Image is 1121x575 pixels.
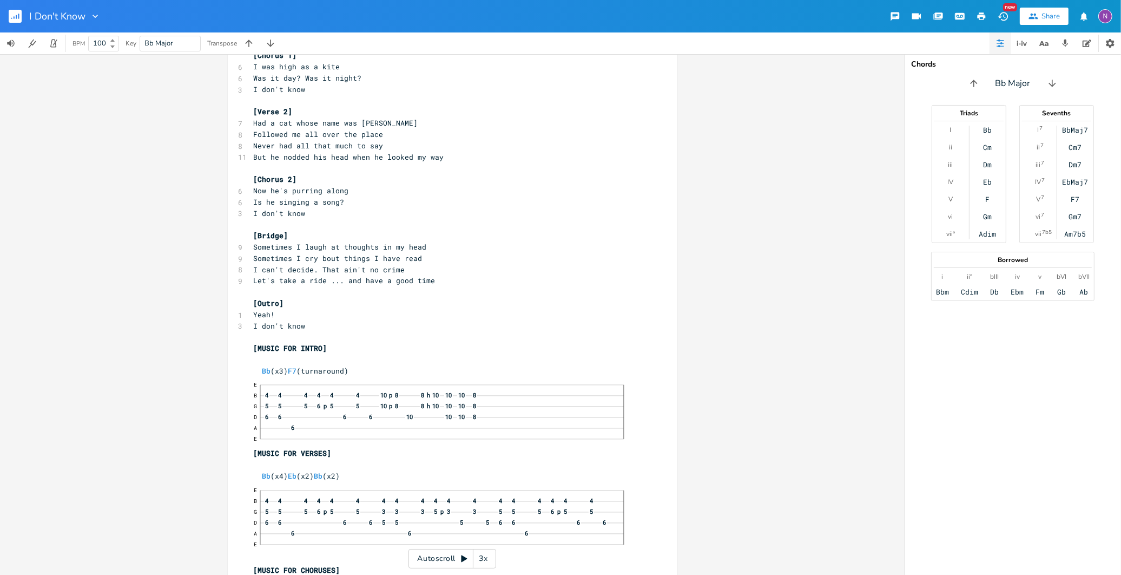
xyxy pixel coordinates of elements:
[1036,160,1040,169] div: iii
[254,435,257,442] text: E
[948,160,953,169] div: iii
[1036,287,1045,296] div: Fm
[1057,287,1066,296] div: Gb
[254,62,340,71] span: I was high as a kite
[498,508,503,514] span: 5
[473,549,493,569] div: 3x
[498,519,503,525] span: 6
[254,343,327,353] span: [MUSIC FOR INTRO]
[254,414,257,421] text: D
[424,393,433,398] div: h
[144,38,173,48] span: Bb Major
[438,508,446,514] div: p
[550,498,555,504] span: 4
[254,73,362,83] span: Was it day? Was it night?
[254,448,332,458] span: [MUSIC FOR VERSES]
[949,143,952,152] div: ii
[576,519,581,525] span: 6
[316,393,321,398] span: 4
[457,393,466,398] span: 10
[947,178,953,186] div: IV
[472,414,477,420] span: 8
[511,519,516,525] span: 6
[254,321,306,331] span: I don't know
[254,565,340,575] span: [MUSIC FOR CHORUSES]
[381,508,386,514] span: 3
[537,498,542,504] span: 4
[355,393,360,398] span: 4
[1020,8,1069,25] button: Share
[394,508,399,514] span: 3
[264,414,269,420] span: 6
[254,471,340,481] span: (x4) (x2) (x2)
[254,403,257,410] text: G
[946,230,955,238] div: vii°
[264,498,269,504] span: 4
[537,508,542,514] span: 5
[387,403,394,409] div: p
[254,487,257,494] text: E
[254,174,297,184] span: [Chorus 2]
[942,272,944,281] div: i
[329,498,334,504] span: 4
[550,508,555,514] span: 6
[983,126,992,134] div: Bb
[1037,143,1040,152] div: ii
[290,425,295,431] span: 6
[264,403,269,409] span: 5
[368,414,373,420] span: 6
[254,508,257,515] text: G
[254,186,349,195] span: Now he's purring along
[1041,211,1044,219] sup: 7
[303,498,308,504] span: 4
[1035,178,1041,186] div: IV
[303,393,308,398] span: 4
[342,519,347,525] span: 6
[1078,272,1090,281] div: bVII
[316,403,321,409] span: 6
[254,392,257,399] text: B
[983,178,992,186] div: Eb
[472,403,477,409] span: 8
[1069,143,1082,152] div: Cm7
[1062,126,1088,134] div: BbMaj7
[254,298,284,308] span: [Outro]
[1071,195,1079,204] div: F7
[485,519,490,525] span: 5
[511,498,516,504] span: 4
[277,403,282,409] span: 5
[264,508,269,514] span: 5
[329,508,334,514] span: 5
[303,508,308,514] span: 5
[1039,124,1043,133] sup: 7
[264,519,269,525] span: 6
[932,110,1006,116] div: Triads
[1037,126,1039,134] div: I
[1035,230,1041,238] div: vii
[1069,160,1082,169] div: Dm7
[1064,230,1086,238] div: Am7b5
[254,107,293,116] span: [Verse 2]
[433,508,438,514] span: 5
[932,257,1094,263] div: Borrowed
[431,403,440,409] span: 10
[949,126,951,134] div: I
[602,519,607,525] span: 6
[262,471,271,481] span: Bb
[472,498,477,504] span: 4
[979,230,996,238] div: Adim
[1041,159,1044,167] sup: 7
[472,393,477,398] span: 8
[420,498,425,504] span: 4
[457,414,466,420] span: 10
[72,41,85,47] div: BPM
[394,403,399,409] span: 8
[321,508,329,514] div: p
[277,393,282,398] span: 4
[262,366,271,376] span: Bb
[1042,228,1052,237] sup: 7b5
[1003,3,1017,11] div: New
[254,265,405,275] span: I can't decide. That ain't no crime
[355,403,360,409] span: 5
[1011,287,1024,296] div: Ebm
